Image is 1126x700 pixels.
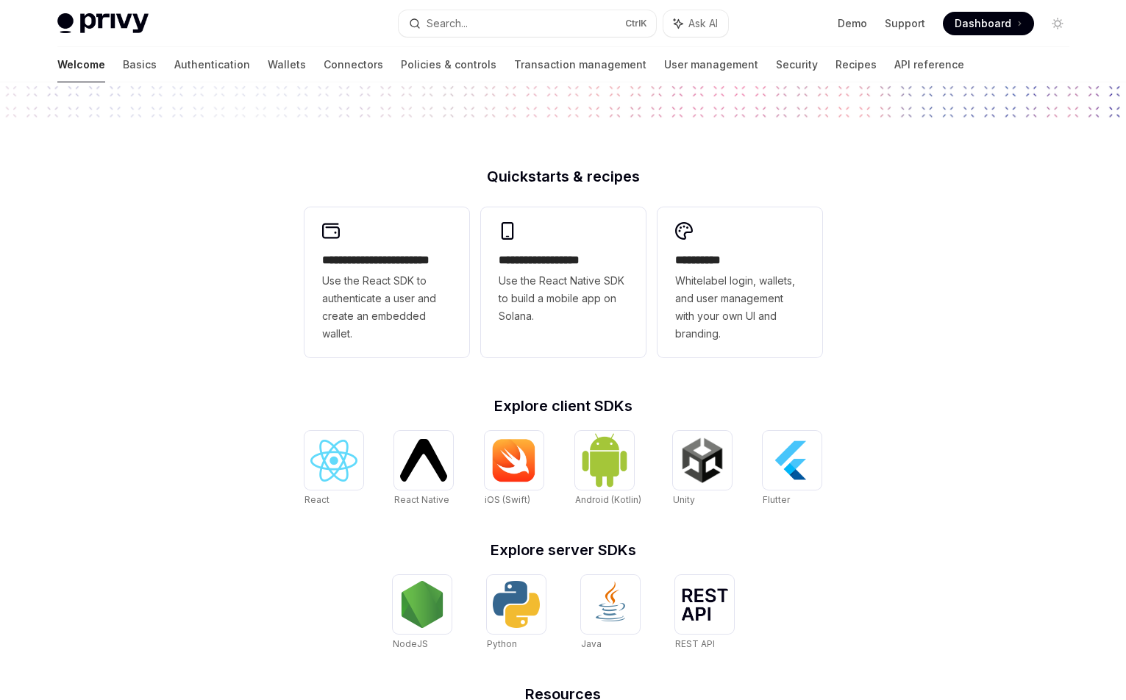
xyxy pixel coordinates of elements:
button: Toggle dark mode [1046,12,1069,35]
a: User management [664,47,758,82]
img: NodeJS [399,581,446,628]
span: Unity [673,494,695,505]
a: Policies & controls [401,47,496,82]
span: Flutter [763,494,790,505]
span: REST API [675,638,715,649]
span: Java [581,638,602,649]
img: Android (Kotlin) [581,432,628,488]
h2: Quickstarts & recipes [304,169,822,184]
a: JavaJava [581,575,640,651]
a: React NativeReact Native [394,431,453,507]
img: REST API [681,588,728,621]
span: Python [487,638,517,649]
a: Transaction management [514,47,646,82]
a: Support [885,16,925,31]
span: Ctrl K [625,18,647,29]
span: Ask AI [688,16,718,31]
a: UnityUnity [673,431,732,507]
a: Welcome [57,47,105,82]
img: iOS (Swift) [491,438,538,482]
img: Unity [679,437,726,484]
span: Use the React Native SDK to build a mobile app on Solana. [499,272,628,325]
img: light logo [57,13,149,34]
a: Recipes [835,47,877,82]
a: REST APIREST API [675,575,734,651]
a: Authentication [174,47,250,82]
span: Whitelabel login, wallets, and user management with your own UI and branding. [675,272,805,343]
a: FlutterFlutter [763,431,822,507]
span: NodeJS [393,638,428,649]
span: Android (Kotlin) [575,494,641,505]
a: **** *****Whitelabel login, wallets, and user management with your own UI and branding. [658,207,822,357]
button: Search...CtrlK [399,10,656,37]
img: React [310,440,357,482]
a: NodeJSNodeJS [393,575,452,651]
a: **** **** **** ***Use the React Native SDK to build a mobile app on Solana. [481,207,646,357]
img: Python [493,581,540,628]
button: Ask AI [663,10,728,37]
span: Dashboard [955,16,1011,31]
span: React [304,494,329,505]
span: iOS (Swift) [485,494,530,505]
a: iOS (Swift)iOS (Swift) [485,431,544,507]
img: Java [587,581,634,628]
a: Dashboard [943,12,1034,35]
a: API reference [894,47,964,82]
span: React Native [394,494,449,505]
a: Demo [838,16,867,31]
a: Android (Kotlin)Android (Kotlin) [575,431,641,507]
a: Security [776,47,818,82]
a: PythonPython [487,575,546,651]
span: Use the React SDK to authenticate a user and create an embedded wallet. [322,272,452,343]
a: Wallets [268,47,306,82]
h2: Explore server SDKs [304,543,822,557]
a: Connectors [324,47,383,82]
a: Basics [123,47,157,82]
h2: Explore client SDKs [304,399,822,413]
div: Search... [427,15,468,32]
a: ReactReact [304,431,363,507]
img: React Native [400,439,447,481]
img: Flutter [769,437,816,484]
